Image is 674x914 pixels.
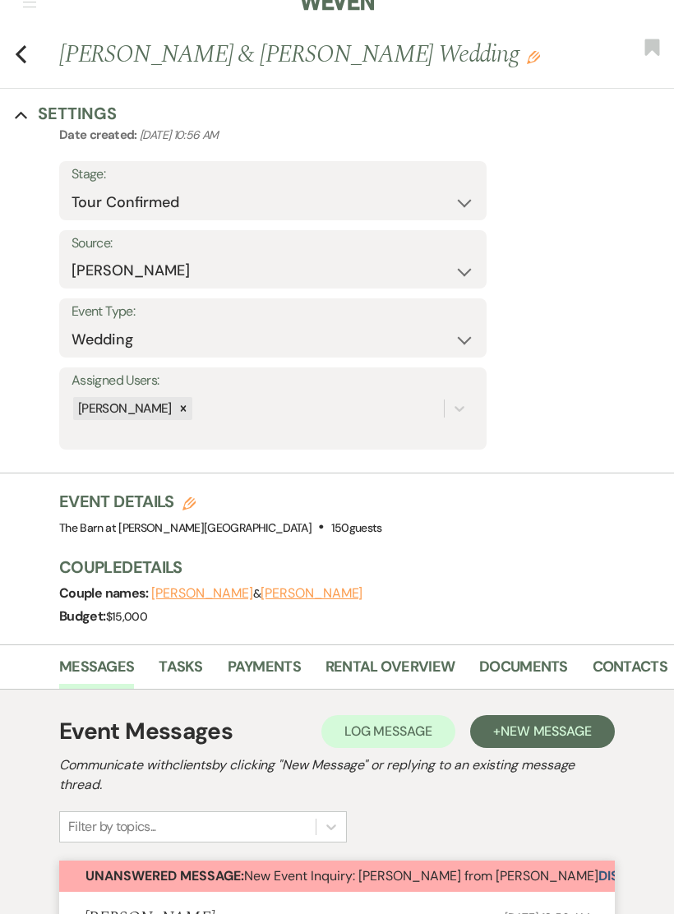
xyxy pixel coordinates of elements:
button: Log Message [321,715,455,748]
button: [PERSON_NAME] [151,587,253,600]
label: Event Type: [72,300,474,324]
span: Date created: [59,127,140,143]
span: New Message [501,722,592,740]
span: 150 guests [331,520,382,535]
a: Messages [59,655,134,689]
span: $15,000 [106,609,148,624]
h2: Communicate with clients by clicking "New Message" or replying to an existing message thread. [59,755,615,795]
label: Stage: [72,163,474,187]
h3: Settings [38,102,117,125]
h1: Event Messages [59,714,233,749]
span: The Barn at [PERSON_NAME][GEOGRAPHIC_DATA] [59,520,312,535]
span: [DATE] 10:56 AM [140,127,218,142]
button: Settings [15,102,117,125]
a: Rental Overview [325,655,455,689]
h3: Couple Details [59,556,658,579]
div: Filter by topics... [68,817,156,837]
div: [PERSON_NAME] [73,397,174,421]
span: Budget: [59,607,106,625]
button: Unanswered Message:New Event Inquiry: [PERSON_NAME] from [PERSON_NAME] [59,861,598,892]
a: Documents [479,655,568,689]
span: New Event Inquiry: [PERSON_NAME] from [PERSON_NAME] [85,867,598,884]
label: Source: [72,232,474,256]
button: +New Message [470,715,615,748]
label: Assigned Users: [72,369,474,393]
a: Tasks [159,655,202,689]
span: Couple names: [59,584,151,602]
a: Payments [228,655,301,689]
span: Log Message [344,722,432,740]
button: Edit [527,49,540,64]
h1: [PERSON_NAME] & [PERSON_NAME] Wedding [59,37,544,72]
a: Contacts [593,655,667,689]
span: & [151,586,362,601]
button: [PERSON_NAME] [261,587,362,600]
strong: Unanswered Message: [85,867,244,884]
h3: Event Details [59,490,382,513]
